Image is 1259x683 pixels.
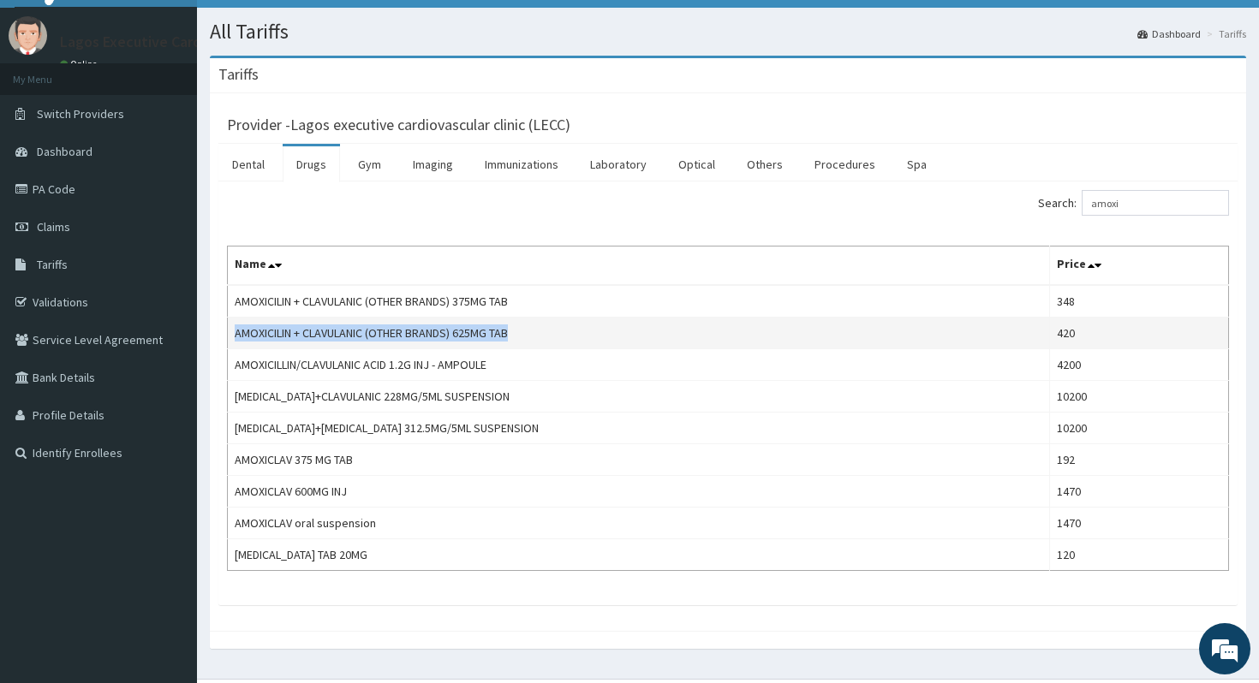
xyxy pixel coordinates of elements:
a: Procedures [801,146,889,182]
td: 1470 [1049,508,1228,539]
span: Tariffs [37,257,68,272]
div: Minimize live chat window [281,9,322,50]
img: d_794563401_company_1708531726252_794563401 [32,86,69,128]
td: 1470 [1049,476,1228,508]
td: 192 [1049,444,1228,476]
td: 420 [1049,318,1228,349]
input: Search: [1082,190,1229,216]
th: Price [1049,246,1228,286]
a: Spa [893,146,940,182]
img: User Image [9,16,47,55]
span: Claims [37,219,70,235]
td: AMOXICILIN + CLAVULANIC (OTHER BRANDS) 375MG TAB [228,285,1050,318]
span: We're online! [99,216,236,389]
h3: Tariffs [218,67,259,82]
td: 10200 [1049,413,1228,444]
a: Dashboard [1137,27,1201,41]
td: [MEDICAL_DATA]+[MEDICAL_DATA] 312.5MG/5ML SUSPENSION [228,413,1050,444]
td: AMOXICLAV 600MG INJ [228,476,1050,508]
span: Dashboard [37,144,92,159]
div: Chat with us now [89,96,288,118]
td: AMOXICILIN + CLAVULANIC (OTHER BRANDS) 625MG TAB [228,318,1050,349]
td: AMOXICLAV 375 MG TAB [228,444,1050,476]
a: Gym [344,146,395,182]
td: [MEDICAL_DATA]+CLAVULANIC 228MG/5ML SUSPENSION [228,381,1050,413]
td: AMOXICLAV oral suspension [228,508,1050,539]
a: Laboratory [576,146,660,182]
textarea: Type your message and hit 'Enter' [9,467,326,527]
a: Drugs [283,146,340,182]
a: Others [733,146,797,182]
h1: All Tariffs [210,21,1246,43]
td: 120 [1049,539,1228,571]
a: Online [60,58,101,70]
label: Search: [1038,190,1229,216]
a: Dental [218,146,278,182]
th: Name [228,246,1050,286]
a: Immunizations [471,146,572,182]
li: Tariffs [1202,27,1246,41]
a: Optical [665,146,729,182]
h3: Provider - Lagos executive cardiovascular clinic (LECC) [227,117,570,133]
a: Imaging [399,146,467,182]
span: Switch Providers [37,106,124,122]
p: Lagos Executive Cardiovascular Clinic [60,34,307,50]
td: 348 [1049,285,1228,318]
td: 10200 [1049,381,1228,413]
td: AMOXICILLIN/CLAVULANIC ACID 1.2G INJ - AMPOULE [228,349,1050,381]
td: 4200 [1049,349,1228,381]
td: [MEDICAL_DATA] TAB 20MG [228,539,1050,571]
